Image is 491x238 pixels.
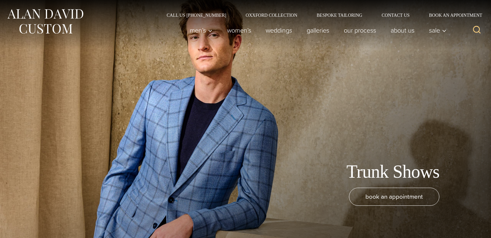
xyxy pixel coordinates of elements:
[365,192,423,201] span: book an appointment
[183,24,450,37] nav: Primary Navigation
[384,24,422,37] a: About Us
[157,13,485,17] nav: Secondary Navigation
[157,13,236,17] a: Call Us [PHONE_NUMBER]
[337,24,384,37] a: Our Process
[220,24,259,37] a: Women’s
[300,24,337,37] a: Galleries
[419,13,485,17] a: Book an Appointment
[429,27,446,34] span: Sale
[346,161,439,183] h1: Trunk Shows
[307,13,372,17] a: Bespoke Tailoring
[259,24,300,37] a: weddings
[372,13,419,17] a: Contact Us
[469,23,485,38] button: View Search Form
[349,188,439,206] a: book an appointment
[6,7,84,36] img: Alan David Custom
[190,27,212,34] span: Men’s
[236,13,307,17] a: Oxxford Collection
